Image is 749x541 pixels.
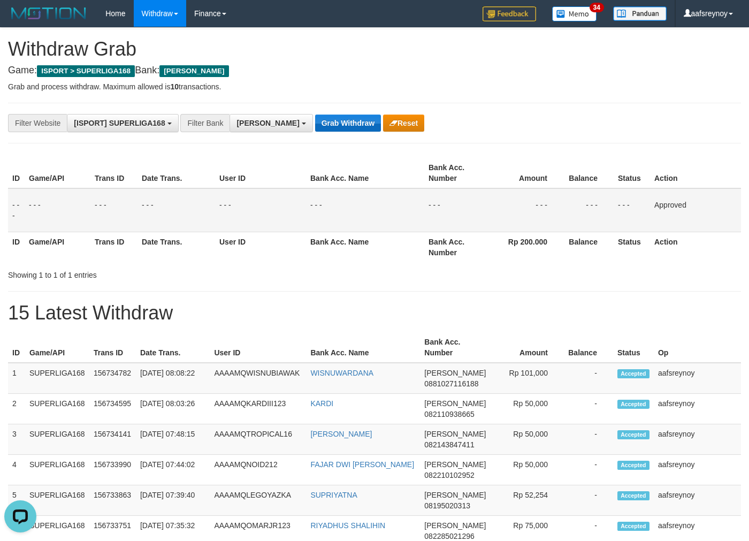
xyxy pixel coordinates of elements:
[310,369,373,377] a: WISNUWARDANA
[8,158,25,188] th: ID
[159,65,228,77] span: [PERSON_NAME]
[617,369,649,378] span: Accepted
[8,455,25,485] td: 4
[563,232,614,262] th: Balance
[490,455,564,485] td: Rp 50,000
[210,424,306,455] td: AAAAMQTROPICAL16
[650,232,741,262] th: Action
[170,82,179,91] strong: 10
[89,394,136,424] td: 156734595
[564,394,613,424] td: -
[25,363,89,394] td: SUPERLIGA168
[210,485,306,516] td: AAAAMQLEGOYAZKA
[8,332,25,363] th: ID
[306,158,424,188] th: Bank Acc. Name
[25,332,89,363] th: Game/API
[424,369,486,377] span: [PERSON_NAME]
[230,114,312,132] button: [PERSON_NAME]
[8,65,741,76] h4: Game: Bank:
[215,188,306,232] td: - - -
[89,332,136,363] th: Trans ID
[4,4,36,36] button: Open LiveChat chat widget
[488,158,563,188] th: Amount
[564,363,613,394] td: -
[90,158,137,188] th: Trans ID
[74,119,165,127] span: [ISPORT] SUPERLIGA168
[25,485,89,516] td: SUPERLIGA168
[310,491,357,499] a: SUPRIYATNA
[8,424,25,455] td: 3
[420,332,490,363] th: Bank Acc. Number
[210,363,306,394] td: AAAAMQWISNUBIAWAK
[25,158,90,188] th: Game/API
[614,188,650,232] td: - - -
[490,332,564,363] th: Amount
[424,440,474,449] span: Copy 082143847411 to clipboard
[136,485,210,516] td: [DATE] 07:39:40
[310,521,385,530] a: RIYADHUS SHALIHIN
[654,485,741,516] td: aafsreynoy
[488,232,563,262] th: Rp 200.000
[490,363,564,394] td: Rp 101,000
[614,232,650,262] th: Status
[89,485,136,516] td: 156733863
[136,363,210,394] td: [DATE] 08:08:22
[136,424,210,455] td: [DATE] 07:48:15
[210,455,306,485] td: AAAAMQNOID212
[424,491,486,499] span: [PERSON_NAME]
[424,410,474,418] span: Copy 082110938665 to clipboard
[424,379,478,388] span: Copy 0881027116188 to clipboard
[590,3,604,12] span: 34
[136,455,210,485] td: [DATE] 07:44:02
[488,188,563,232] td: - - -
[8,363,25,394] td: 1
[617,400,649,409] span: Accepted
[25,424,89,455] td: SUPERLIGA168
[137,158,215,188] th: Date Trans.
[490,394,564,424] td: Rp 50,000
[137,232,215,262] th: Date Trans.
[25,394,89,424] td: SUPERLIGA168
[215,158,306,188] th: User ID
[8,394,25,424] td: 2
[424,188,488,232] td: - - -
[613,6,667,21] img: panduan.png
[490,485,564,516] td: Rp 52,254
[67,114,178,132] button: [ISPORT] SUPERLIGA168
[89,455,136,485] td: 156733990
[424,430,486,438] span: [PERSON_NAME]
[8,5,89,21] img: MOTION_logo.png
[564,424,613,455] td: -
[564,485,613,516] td: -
[617,522,649,531] span: Accepted
[564,332,613,363] th: Balance
[89,424,136,455] td: 156734141
[654,363,741,394] td: aafsreynoy
[654,424,741,455] td: aafsreynoy
[310,399,333,408] a: KARDI
[563,158,614,188] th: Balance
[650,188,741,232] td: Approved
[424,521,486,530] span: [PERSON_NAME]
[25,455,89,485] td: SUPERLIGA168
[617,461,649,470] span: Accepted
[617,491,649,500] span: Accepted
[306,332,420,363] th: Bank Acc. Name
[490,424,564,455] td: Rp 50,000
[210,394,306,424] td: AAAAMQKARDIII123
[424,460,486,469] span: [PERSON_NAME]
[306,188,424,232] td: - - -
[617,430,649,439] span: Accepted
[8,188,25,232] td: - - -
[89,363,136,394] td: 156734782
[137,188,215,232] td: - - -
[8,265,304,280] div: Showing 1 to 1 of 1 entries
[310,460,414,469] a: FAJAR DWI [PERSON_NAME]
[8,485,25,516] td: 5
[424,158,488,188] th: Bank Acc. Number
[210,332,306,363] th: User ID
[552,6,597,21] img: Button%20Memo.svg
[8,232,25,262] th: ID
[563,188,614,232] td: - - -
[136,332,210,363] th: Date Trans.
